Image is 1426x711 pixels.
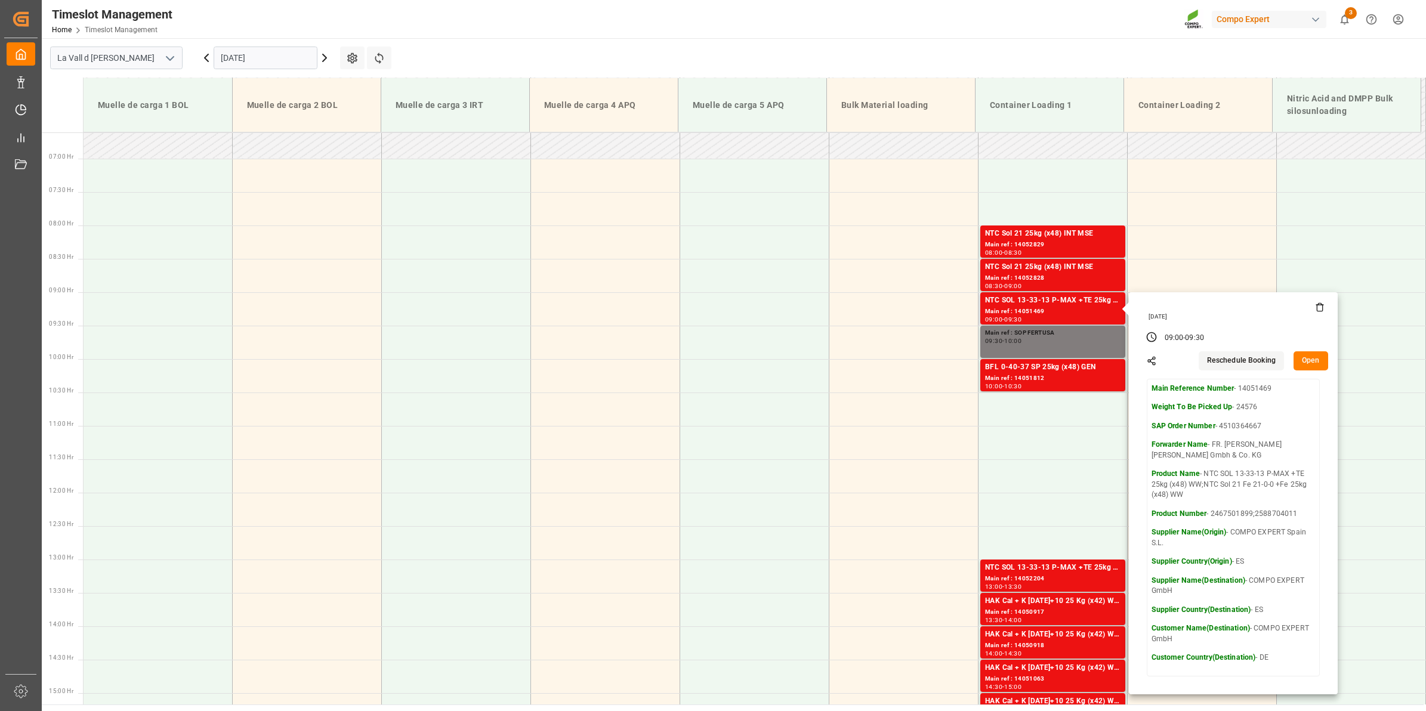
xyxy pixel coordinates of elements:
strong: Main Reference Number [1152,384,1234,392]
strong: Supplier Name(Destination) [1152,576,1245,585]
strong: Product Name [1152,469,1200,478]
div: 13:30 [985,617,1002,623]
input: DD.MM.YYYY [214,47,317,69]
div: - [1002,684,1004,690]
strong: SAP Order Number [1152,422,1215,430]
p: - ES [1152,605,1315,616]
p: - COMPO EXPERT Spain S.L. [1152,527,1315,548]
span: 14:30 Hr [49,654,73,661]
strong: Customer Name(Destination) [1152,624,1250,632]
div: HAK Cal + K [DATE]+10 25 Kg (x42) WW [985,695,1121,707]
span: 07:30 Hr [49,187,73,193]
button: Compo Expert [1212,8,1331,30]
button: Open [1294,351,1328,370]
strong: Forwarder Name [1152,440,1208,449]
div: 09:30 [985,338,1002,344]
p: - 4510364667 [1152,421,1315,432]
p: - 24576 [1152,402,1315,413]
div: BFL 0-40-37 SP 25kg (x48) GEN [985,361,1121,373]
span: 10:30 Hr [49,387,73,394]
div: Main ref : 14051812 [985,373,1121,384]
div: Bulk Material loading [837,94,965,116]
div: 14:30 [985,684,1002,690]
div: 08:30 [1004,250,1021,255]
p: - NTC SOL 13-33-13 P-MAX +TE 25kg (x48) WW;NTC Sol 21 Fe 21-0-0 +Fe 25kg (x48) WW [1152,469,1315,500]
p: - DE [1152,653,1315,663]
div: 08:00 [985,250,1002,255]
div: NTC Sol 21 25kg (x48) INT MSE [985,228,1121,240]
a: Home [52,26,72,34]
strong: Supplier Country(Destination) [1152,605,1251,614]
div: 15:00 [1004,684,1021,690]
span: 09:00 Hr [49,287,73,293]
div: Muelle de carga 3 IRT [391,94,520,116]
div: - [1002,384,1004,389]
div: Container Loading 1 [985,94,1114,116]
div: 10:30 [1004,384,1021,389]
div: HAK Cal + K [DATE]+10 25 Kg (x42) WW [985,629,1121,641]
div: 13:00 [985,584,1002,589]
span: 07:00 Hr [49,153,73,160]
div: NTC SOL 13-33-13 P-MAX +TE 25kg (x48) WW [985,562,1121,574]
div: - [1002,283,1004,289]
div: 13:30 [1004,584,1021,589]
div: Compo Expert [1212,11,1326,28]
p: - 14051469 [1152,384,1315,394]
p: - COMPO EXPERT GmbH [1152,576,1315,596]
div: 14:00 [985,651,1002,656]
div: 09:00 [985,317,1002,322]
div: Nitric Acid and DMPP Bulk silosunloading [1282,88,1411,122]
div: 09:30 [1185,333,1204,344]
div: Main ref : 14052829 [985,240,1121,250]
div: - [1002,338,1004,344]
span: 14:00 Hr [49,621,73,627]
strong: Customer Country(Destination) [1152,653,1256,661]
img: Screenshot%202023-09-29%20at%2010.02.21.png_1712312052.png [1184,9,1203,30]
p: - FR. [PERSON_NAME] [PERSON_NAME] Gmbh & Co. KG [1152,440,1315,460]
div: Muelle de carga 4 APQ [539,94,668,116]
button: show 3 new notifications [1331,6,1358,33]
div: Main ref : 14052204 [985,574,1121,584]
span: 09:30 Hr [49,320,73,327]
strong: Weight To Be Picked Up [1152,403,1233,411]
div: 14:30 [1004,651,1021,656]
button: Help Center [1358,6,1385,33]
div: Main ref : 14050918 [985,641,1121,651]
strong: Supplier Name(Origin) [1152,528,1227,536]
span: 11:30 Hr [49,454,73,460]
span: 13:00 Hr [49,554,73,561]
div: - [1002,617,1004,623]
div: - [1002,651,1004,656]
strong: Product Number [1152,509,1207,518]
span: 08:30 Hr [49,254,73,260]
div: - [1002,584,1004,589]
strong: Supplier Country(Origin) [1152,557,1232,565]
div: Muelle de carga 1 BOL [93,94,223,116]
div: NTC Sol 21 25kg (x48) INT MSE [985,261,1121,273]
div: 09:30 [1004,317,1021,322]
div: - [1183,333,1185,344]
div: NTC SOL 13-33-13 P-MAX +TE 25kg (x48) WW;NTC Sol 21 Fe 21-0-0 +Fe 25kg (x48) WW [985,295,1121,307]
div: 09:00 [1165,333,1184,344]
div: Main ref : SOP FERTUSA [985,328,1121,338]
button: Reschedule Booking [1199,351,1284,370]
div: 10:00 [1004,338,1021,344]
div: Container Loading 2 [1134,94,1263,116]
div: Timeslot Management [52,5,172,23]
div: HAK Cal + K [DATE]+10 25 Kg (x42) WW [985,595,1121,607]
span: 10:00 Hr [49,354,73,360]
span: 12:30 Hr [49,521,73,527]
div: Main ref : 14051469 [985,307,1121,317]
div: 14:00 [1004,617,1021,623]
div: - [1002,250,1004,255]
button: open menu [160,49,178,67]
span: 3 [1345,7,1357,19]
div: [DATE] [1144,313,1325,321]
div: Muelle de carga 5 APQ [688,94,817,116]
div: 10:00 [985,384,1002,389]
div: - [1002,317,1004,322]
span: 08:00 Hr [49,220,73,227]
p: - COMPO EXPERT GmbH [1152,623,1315,644]
span: 11:00 Hr [49,421,73,427]
span: 12:00 Hr [49,487,73,494]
